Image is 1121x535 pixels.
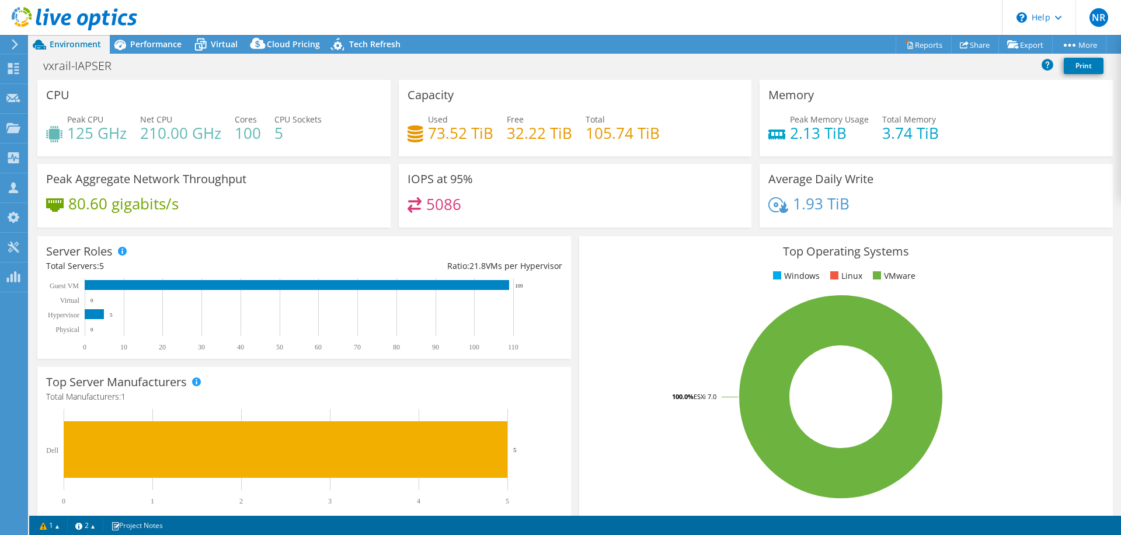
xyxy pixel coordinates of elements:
[46,89,69,102] h3: CPU
[62,497,65,505] text: 0
[768,173,873,186] h3: Average Daily Write
[896,36,952,54] a: Reports
[267,39,320,50] span: Cloud Pricing
[588,245,1104,258] h3: Top Operating Systems
[211,39,238,50] span: Virtual
[1064,58,1103,74] a: Print
[32,518,68,533] a: 1
[276,343,283,351] text: 50
[1052,36,1106,54] a: More
[90,327,93,333] text: 0
[790,127,869,139] h4: 2.13 TiB
[770,270,820,282] li: Windows
[50,282,79,290] text: Guest VM
[120,343,127,351] text: 10
[586,114,605,125] span: Total
[90,298,93,303] text: 0
[55,326,79,334] text: Physical
[951,36,999,54] a: Share
[694,392,716,401] tspan: ESXi 7.0
[50,39,101,50] span: Environment
[428,127,493,139] h4: 73.52 TiB
[46,173,246,186] h3: Peak Aggregate Network Throughput
[235,127,261,139] h4: 100
[48,311,79,319] text: Hypervisor
[235,114,257,125] span: Cores
[140,127,221,139] h4: 210.00 GHz
[426,198,461,211] h4: 5086
[408,89,454,102] h3: Capacity
[151,497,154,505] text: 1
[60,296,80,305] text: Virtual
[198,343,205,351] text: 30
[1016,12,1027,23] svg: \n
[140,114,172,125] span: Net CPU
[793,197,850,210] h4: 1.93 TiB
[428,114,448,125] span: Used
[103,518,171,533] a: Project Notes
[46,390,562,403] h4: Total Manufacturers:
[274,114,322,125] span: CPU Sockets
[328,497,332,505] text: 3
[110,312,113,318] text: 5
[239,497,243,505] text: 2
[46,376,187,389] h3: Top Server Manufacturers
[513,446,517,453] text: 5
[768,89,814,102] h3: Memory
[1089,8,1108,27] span: NR
[121,391,126,402] span: 1
[507,127,572,139] h4: 32.22 TiB
[882,114,936,125] span: Total Memory
[827,270,862,282] li: Linux
[304,260,562,272] div: Ratio: VMs per Hypervisor
[99,260,104,271] span: 5
[46,260,304,272] div: Total Servers:
[349,39,401,50] span: Tech Refresh
[274,127,322,139] h4: 5
[130,39,182,50] span: Performance
[38,60,130,72] h1: vxrail-IAPSER
[998,36,1053,54] a: Export
[83,343,86,351] text: 0
[417,497,420,505] text: 4
[46,245,113,258] h3: Server Roles
[586,127,660,139] h4: 105.74 TiB
[67,518,103,533] a: 2
[469,343,479,351] text: 100
[315,343,322,351] text: 60
[672,392,694,401] tspan: 100.0%
[432,343,439,351] text: 90
[46,446,58,454] text: Dell
[237,343,244,351] text: 40
[469,260,486,271] span: 21.8
[507,114,524,125] span: Free
[515,283,523,289] text: 109
[68,197,179,210] h4: 80.60 gigabits/s
[393,343,400,351] text: 80
[67,127,127,139] h4: 125 GHz
[790,114,869,125] span: Peak Memory Usage
[870,270,915,282] li: VMware
[506,497,509,505] text: 5
[408,173,473,186] h3: IOPS at 95%
[354,343,361,351] text: 70
[159,343,166,351] text: 20
[882,127,939,139] h4: 3.74 TiB
[67,114,103,125] span: Peak CPU
[508,343,518,351] text: 110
